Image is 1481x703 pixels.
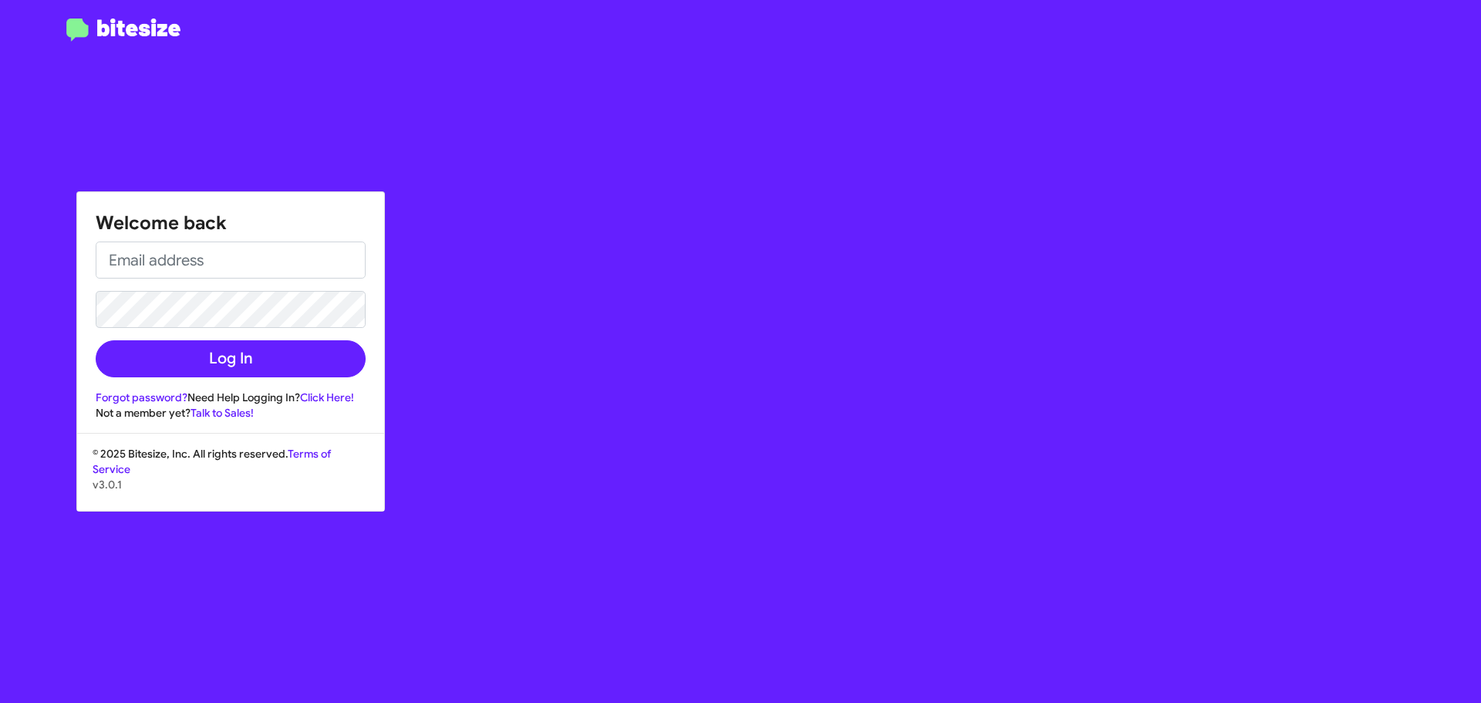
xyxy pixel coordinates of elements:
div: © 2025 Bitesize, Inc. All rights reserved. [77,446,384,511]
button: Log In [96,340,366,377]
a: Forgot password? [96,390,187,404]
input: Email address [96,242,366,279]
div: Not a member yet? [96,405,366,421]
a: Talk to Sales! [191,406,254,420]
div: Need Help Logging In? [96,390,366,405]
a: Click Here! [300,390,354,404]
h1: Welcome back [96,211,366,235]
p: v3.0.1 [93,477,369,492]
